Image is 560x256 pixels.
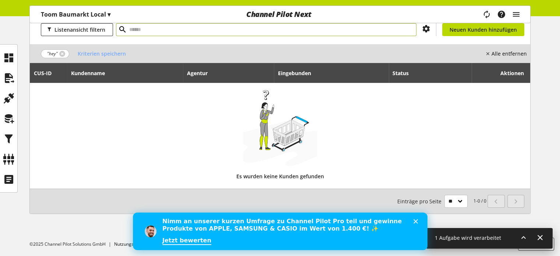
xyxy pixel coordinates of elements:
[397,195,486,208] small: 1-0 / 0
[71,69,112,77] div: Kundenname
[492,50,527,57] nobr: Alle entfernen
[54,26,105,34] span: Listenansicht filtern
[29,241,114,248] li: ©2025 Channel Pilot Solutions GmbH
[435,234,501,241] span: 1 Aufgabe wird verarbeitet
[442,23,524,36] a: Neuen Kunden hinzufügen
[78,50,126,57] span: Kriterien speichern
[397,197,444,205] span: Einträge pro Seite
[41,10,110,19] p: Toom Baumarkt Local
[392,69,416,77] div: Status
[108,10,110,18] span: ▾
[133,213,427,250] iframe: Intercom live chat Banner
[41,23,113,36] button: Listenansicht filtern
[475,66,524,80] div: Aktionen
[47,50,58,57] span: "hey"
[114,241,161,247] a: Nutzungsbedingungen
[450,26,517,34] span: Neuen Kunden hinzufügen
[278,69,318,77] div: Eingebunden
[34,69,59,77] div: CUS-⁠ID
[72,47,131,60] button: Kriterien speichern
[29,6,531,23] nav: main navigation
[34,166,526,186] div: Es wurden keine Kunden gefunden
[187,69,215,77] div: Agentur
